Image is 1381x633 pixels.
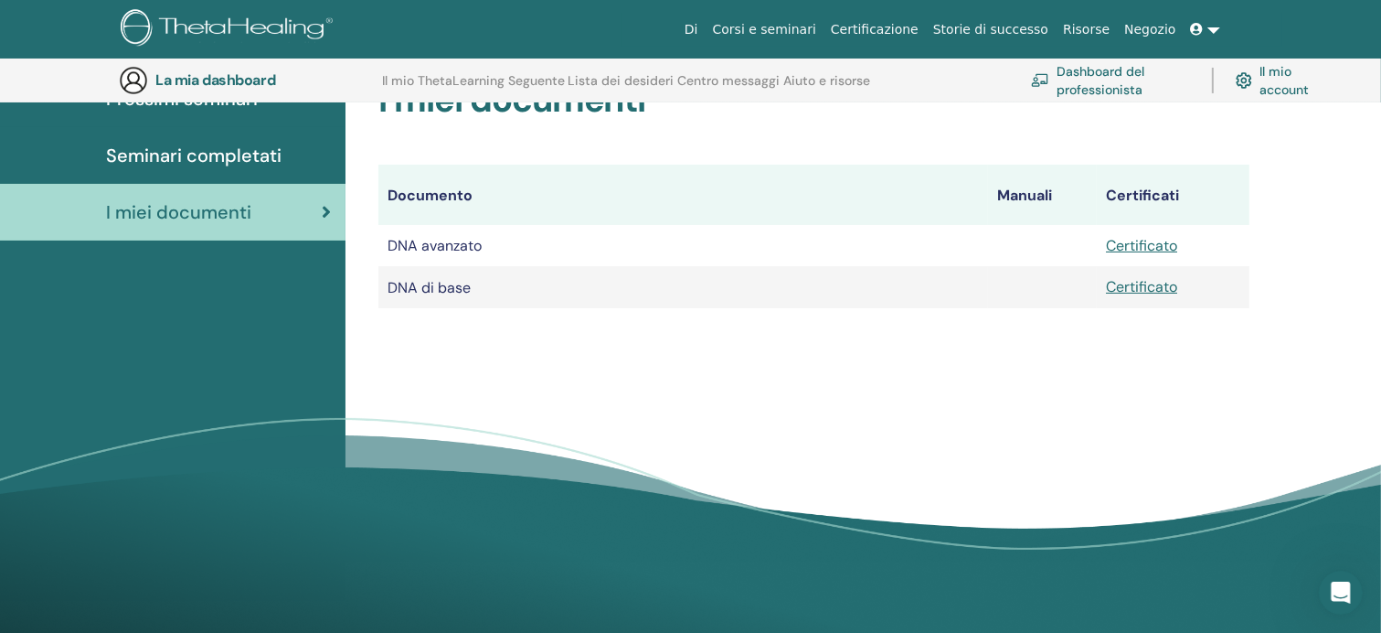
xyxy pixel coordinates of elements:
[997,186,1052,205] font: Manuali
[1319,571,1363,615] iframe: Chat intercom in diretta
[508,72,565,89] font: Seguente
[106,200,251,224] font: I miei documenti
[388,278,471,297] font: DNA di base
[29,76,285,201] div: These seminars offer instant access upon purchase, with a 30-day window to review as needed. A gr...
[1106,277,1177,296] a: Certificato
[321,7,354,40] div: Chiudi
[1031,73,1049,87] img: chalkboard-teacher.svg
[1031,60,1190,101] a: Dashboard del professionista
[685,22,698,37] font: Di
[831,22,919,37] font: Certificazione
[106,144,282,167] font: Seminari completati
[313,486,343,515] button: Invia un messaggio…
[1106,236,1177,255] a: Certificato
[933,22,1048,37] font: Storie di successo
[89,9,185,23] h1: ThetaHealing
[87,493,101,508] button: Carica allegato
[783,73,870,102] a: Aiuto e risorse
[29,210,285,246] div: Check out the
[1056,13,1117,47] a: Risorse
[926,13,1056,47] a: Storie di successo
[677,72,780,89] font: Centro messaggi
[121,9,339,50] img: logo.png
[89,23,184,41] p: Attivo 30 min fa
[16,455,350,486] textarea: Scrivi un messaggio...
[58,493,72,508] button: Selettore di gif
[52,10,81,39] div: Profile image for ThetaHealing
[29,211,221,244] a: Enhancement Seminars Here
[12,7,47,42] button: go back
[29,408,285,444] div: You can search for
[1124,22,1175,37] font: Negozio
[1057,64,1144,98] font: Dashboard del professionista
[119,66,148,95] img: generic-user-icon.jpg
[1063,22,1110,37] font: Risorse
[29,293,272,343] b: ThetaHealing Practitioner and Instructor Certification Seminars
[155,70,275,90] font: La mia dashboard
[823,13,926,47] a: Certificazione
[1117,13,1183,47] a: Negozio
[1236,60,1323,101] a: Il mio account
[167,412,198,443] button: Scroll to bottom
[388,186,473,205] font: Documento
[106,87,258,111] font: Prossimi seminari
[713,22,816,37] font: Corsi e seminari
[706,13,823,47] a: Corsi e seminari
[286,7,321,42] button: Home
[568,73,675,102] a: Lista dei desideri
[382,73,505,102] a: Il mio ThetaLearning
[1236,69,1252,92] img: cog.svg
[29,409,284,442] a: Practitioner Seminars here
[1106,186,1179,205] font: Certificati
[677,73,780,102] a: Centro messaggi
[388,236,482,255] font: DNA avanzato
[677,13,706,47] a: Di
[783,72,870,89] font: Aiuto e risorse
[568,72,675,89] font: Lista dei desideri
[508,73,565,102] a: Seguente
[28,493,43,508] button: Selettore di emoji
[1259,64,1309,98] font: Il mio account
[382,72,505,89] font: Il mio ThetaLearning
[29,255,285,399] div: While Enhancement Seminars are recorded and available on demand, are conducted , with no recordin...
